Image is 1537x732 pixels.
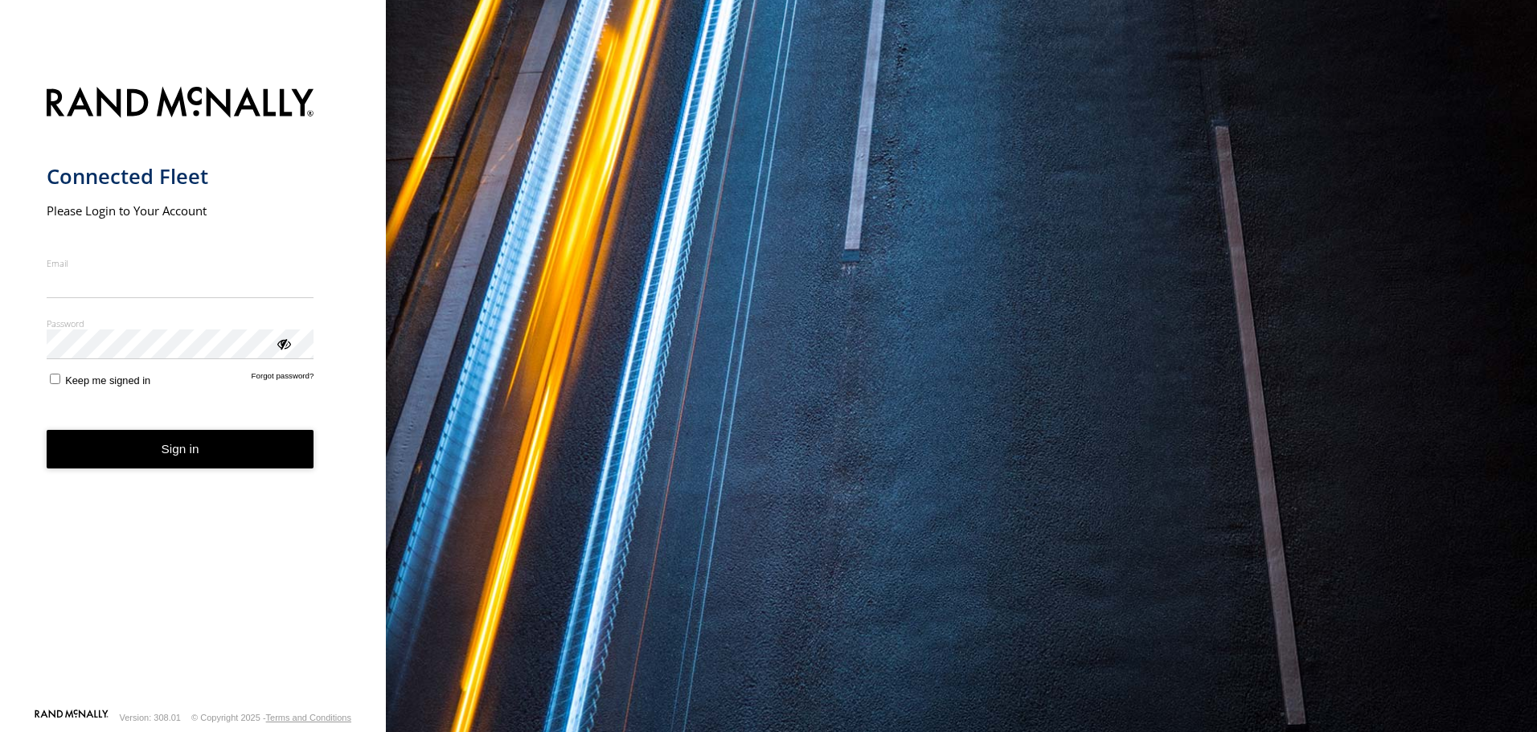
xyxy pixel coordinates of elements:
[120,713,181,722] div: Version: 308.01
[191,713,351,722] div: © Copyright 2025 -
[47,317,314,329] label: Password
[35,710,109,726] a: Visit our Website
[47,84,314,125] img: Rand McNally
[50,374,60,384] input: Keep me signed in
[47,163,314,190] h1: Connected Fleet
[47,202,314,219] h2: Please Login to Your Account
[47,257,314,269] label: Email
[252,371,314,386] a: Forgot password?
[275,335,291,351] div: ViewPassword
[47,430,314,469] button: Sign in
[65,374,150,386] span: Keep me signed in
[47,77,340,708] form: main
[266,713,351,722] a: Terms and Conditions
